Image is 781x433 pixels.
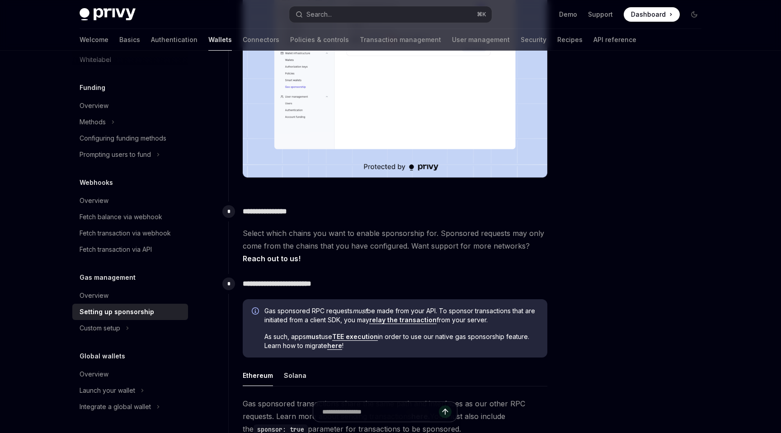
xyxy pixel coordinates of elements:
[452,29,510,51] a: User management
[369,316,437,324] a: relay the transaction
[243,365,273,386] button: Ethereum
[208,29,232,51] a: Wallets
[360,29,441,51] a: Transaction management
[593,29,636,51] a: API reference
[80,149,151,160] div: Prompting users to fund
[588,10,613,19] a: Support
[284,365,306,386] button: Solana
[72,287,188,304] a: Overview
[72,366,188,382] a: Overview
[72,304,188,320] a: Setting up sponsorship
[80,306,154,317] div: Setting up sponsorship
[72,130,188,146] a: Configuring funding methods
[80,351,125,362] h5: Global wallets
[80,290,108,301] div: Overview
[72,98,188,114] a: Overview
[151,29,198,51] a: Authentication
[559,10,577,19] a: Demo
[80,323,120,334] div: Custom setup
[80,177,113,188] h5: Webhooks
[306,9,332,20] div: Search...
[332,333,378,341] a: TEE execution
[80,369,108,380] div: Overview
[80,244,152,255] div: Fetch transaction via API
[557,29,583,51] a: Recipes
[252,307,261,316] svg: Info
[80,195,108,206] div: Overview
[306,333,321,340] strong: must
[80,8,136,21] img: dark logo
[80,29,108,51] a: Welcome
[80,82,105,93] h5: Funding
[243,29,279,51] a: Connectors
[624,7,680,22] a: Dashboard
[264,306,538,325] span: Gas sponsored RPC requests be made from your API. To sponsor transactions that are initiated from...
[72,241,188,258] a: Fetch transaction via API
[72,225,188,241] a: Fetch transaction via webhook
[119,29,140,51] a: Basics
[80,133,166,144] div: Configuring funding methods
[521,29,546,51] a: Security
[80,117,106,127] div: Methods
[687,7,701,22] button: Toggle dark mode
[72,193,188,209] a: Overview
[80,272,136,283] h5: Gas management
[290,29,349,51] a: Policies & controls
[477,11,486,18] span: ⌘ K
[439,405,452,418] button: Send message
[327,342,342,350] a: here
[243,254,301,264] a: Reach out to us!
[289,6,492,23] button: Search...⌘K
[264,332,538,350] span: As such, apps use in order to use our native gas sponsorship feature. Learn how to migrate !
[631,10,666,19] span: Dashboard
[353,307,367,315] em: must
[80,228,171,239] div: Fetch transaction via webhook
[80,401,151,412] div: Integrate a global wallet
[80,212,162,222] div: Fetch balance via webhook
[80,100,108,111] div: Overview
[80,385,135,396] div: Launch your wallet
[72,209,188,225] a: Fetch balance via webhook
[243,227,547,265] span: Select which chains you want to enable sponsorship for. Sponsored requests may only come from the...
